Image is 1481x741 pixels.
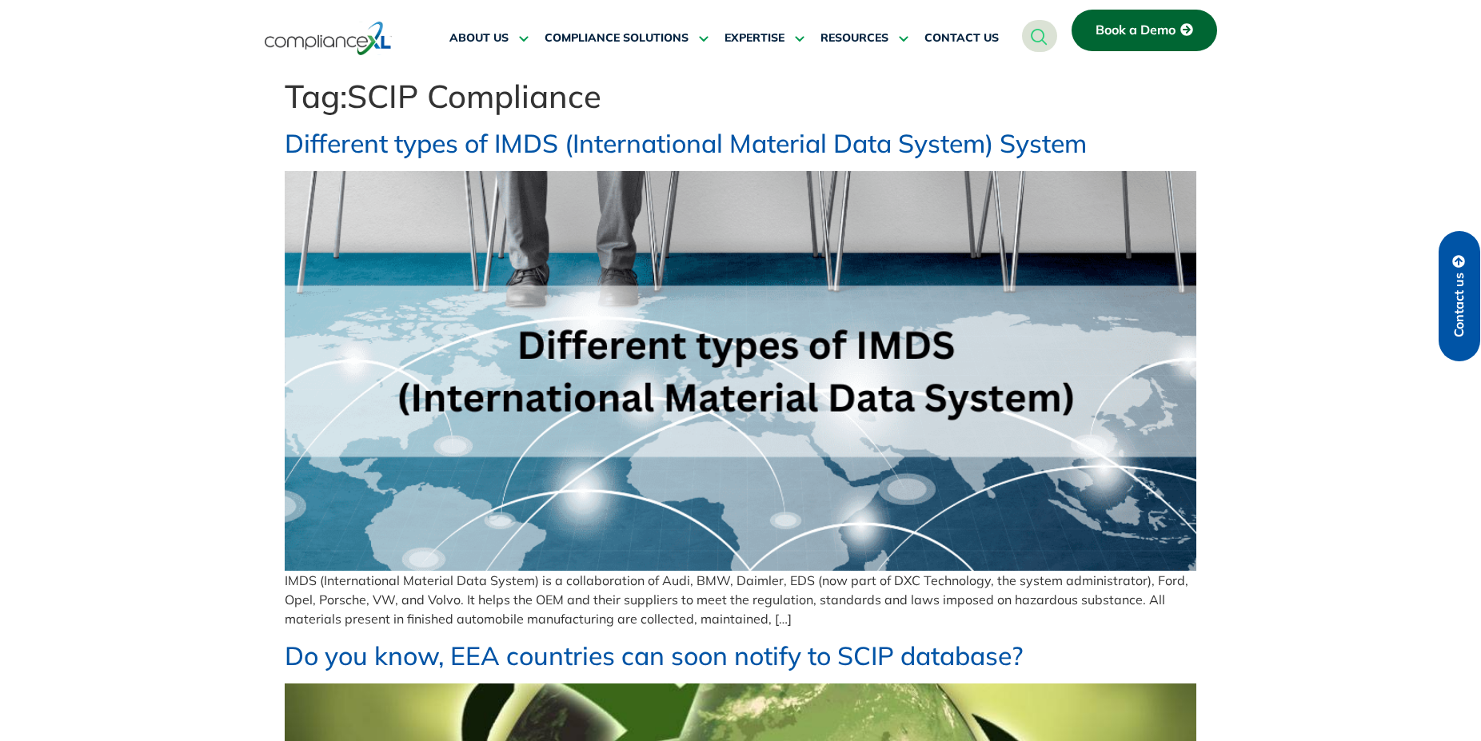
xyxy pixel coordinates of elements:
[285,639,1023,671] a: Do you know, EEA countries can soon notify to SCIP database?
[1452,273,1467,337] span: Contact us
[449,31,509,46] span: ABOUT US
[1096,23,1176,38] span: Book a Demo
[449,19,529,58] a: ABOUT US
[725,19,804,58] a: EXPERTISE
[924,19,999,58] a: CONTACT US
[545,19,709,58] a: COMPLIANCE SOLUTIONS
[285,77,1196,115] h1: Tag:
[545,31,689,46] span: COMPLIANCE SOLUTIONS
[924,31,999,46] span: CONTACT US
[820,19,908,58] a: RESOURCES
[285,571,1196,628] p: IMDS (International Material Data System) is a collaboration of Audi, BMW, Daimler, EDS (now part...
[265,20,392,57] img: logo-one.svg
[820,31,888,46] span: RESOURCES
[725,31,784,46] span: EXPERTISE
[1439,231,1480,361] a: Contact us
[1022,20,1057,52] a: navsearch-button
[1072,10,1217,51] a: Book a Demo
[347,76,601,116] span: SCIP Compliance
[285,127,1087,159] a: Different types of IMDS (International Material Data System) System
